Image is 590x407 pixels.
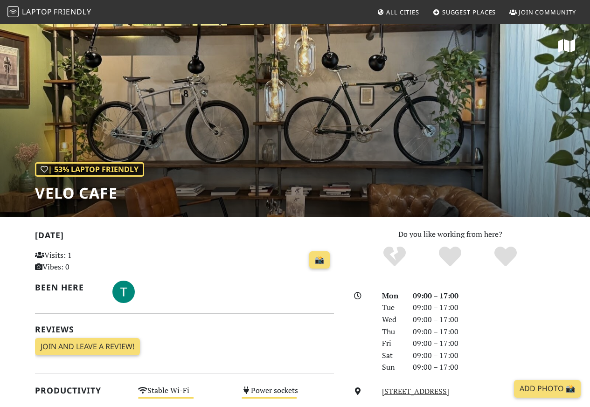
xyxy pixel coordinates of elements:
[7,4,91,21] a: LaptopFriendly LaptopFriendly
[132,384,236,406] div: Stable Wi-Fi
[442,8,496,16] span: Suggest Places
[22,7,52,17] span: Laptop
[35,386,127,395] h2: Productivity
[367,245,423,269] div: No
[407,361,561,373] div: 09:00 – 17:00
[373,4,423,21] a: All Cities
[376,290,407,302] div: Mon
[376,338,407,350] div: Fri
[112,281,135,303] img: 6696-thomas.jpg
[407,338,561,350] div: 09:00 – 17:00
[35,249,127,273] p: Visits: 1 Vibes: 0
[382,386,449,396] a: [STREET_ADDRESS]
[386,8,419,16] span: All Cities
[376,314,407,326] div: Wed
[112,286,135,296] span: Thomas Buergis
[407,350,561,362] div: 09:00 – 17:00
[376,326,407,338] div: Thu
[514,380,581,398] a: Add Photo 📸
[506,4,580,21] a: Join Community
[376,350,407,362] div: Sat
[429,4,500,21] a: Suggest Places
[35,184,144,202] h1: Velo Cafe
[35,324,334,334] h2: Reviews
[309,251,330,269] a: 📸
[423,245,478,269] div: Yes
[35,283,101,292] h2: Been here
[35,338,140,356] a: Join and leave a review!
[54,7,91,17] span: Friendly
[376,361,407,373] div: Sun
[519,8,576,16] span: Join Community
[407,326,561,338] div: 09:00 – 17:00
[407,290,561,302] div: 09:00 – 17:00
[407,302,561,314] div: 09:00 – 17:00
[478,245,533,269] div: Definitely!
[407,314,561,326] div: 09:00 – 17:00
[376,302,407,314] div: Tue
[7,6,19,17] img: LaptopFriendly
[236,384,340,406] div: Power sockets
[35,162,144,177] div: | 53% Laptop Friendly
[35,230,334,244] h2: [DATE]
[345,228,555,241] p: Do you like working from here?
